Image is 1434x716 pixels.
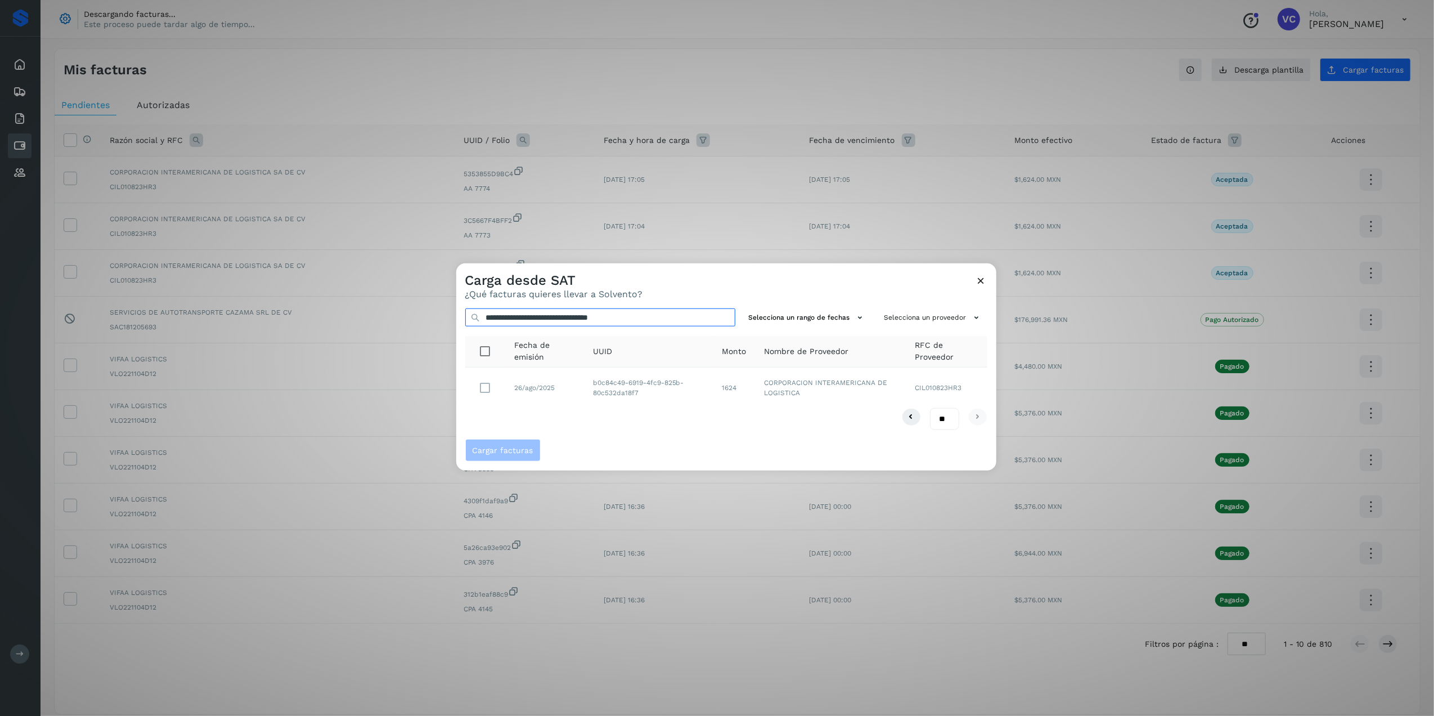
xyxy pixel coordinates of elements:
td: 1624 [713,368,755,408]
h3: Carga desde SAT [465,272,643,289]
span: Cargar facturas [473,446,533,454]
td: CIL010823HR3 [906,368,987,408]
td: 26/ago/2025 [506,368,584,408]
td: b0c84c49-6919-4fc9-825b-80c532da18f7 [584,368,713,408]
button: Selecciona un proveedor [880,308,987,327]
span: UUID [593,346,612,357]
span: Monto [722,346,746,357]
span: Nombre de Proveedor [764,346,848,357]
td: CORPORACION INTERAMERICANA DE LOGISTICA [755,368,906,408]
p: ¿Qué facturas quieres llevar a Solvento? [465,289,643,299]
button: Selecciona un rango de fechas [744,308,871,327]
span: RFC de Proveedor [915,339,978,363]
span: Fecha de emisión [515,339,575,363]
button: Cargar facturas [465,439,541,462]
